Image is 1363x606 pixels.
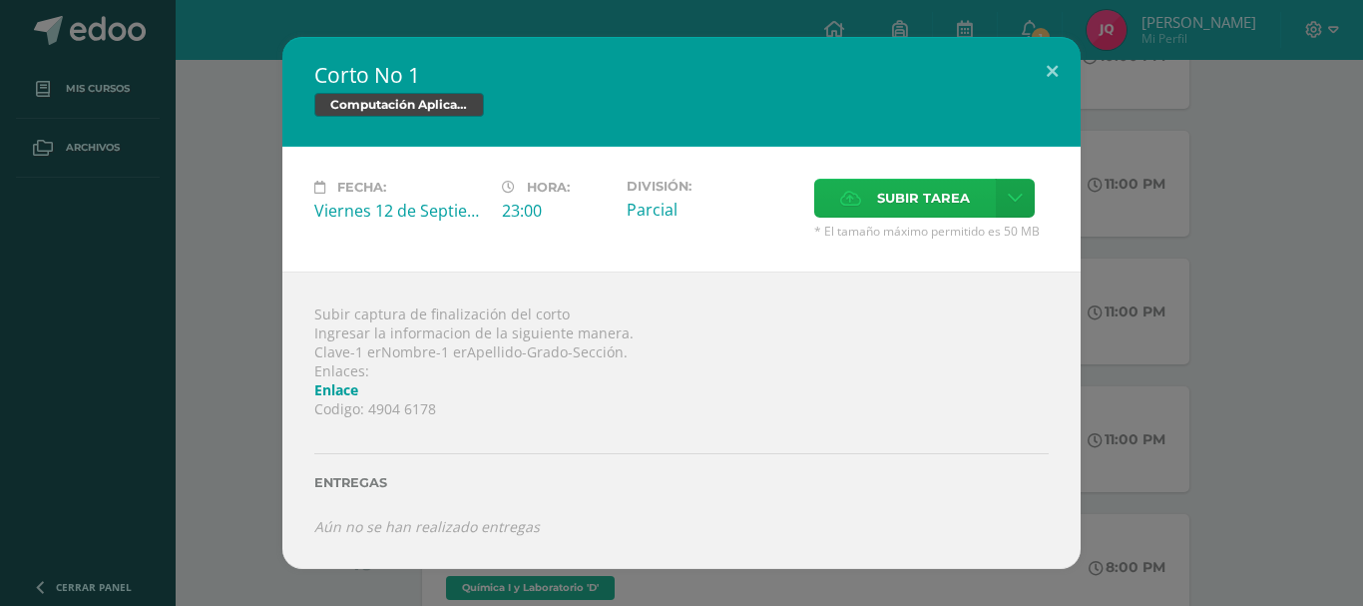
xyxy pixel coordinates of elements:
[314,475,1049,490] label: Entregas
[314,61,1049,89] h2: Corto No 1
[627,179,798,194] label: División:
[627,199,798,221] div: Parcial
[314,93,484,117] span: Computación Aplicada (Informática)
[314,200,486,222] div: Viernes 12 de Septiembre
[314,517,540,536] i: Aún no se han realizado entregas
[814,223,1049,240] span: * El tamaño máximo permitido es 50 MB
[527,180,570,195] span: Hora:
[1024,37,1081,105] button: Close (Esc)
[502,200,611,222] div: 23:00
[337,180,386,195] span: Fecha:
[877,180,970,217] span: Subir tarea
[282,272,1081,568] div: Subir captura de finalización del corto Ingresar la informacion de la siguiente manera. Clave-1 e...
[314,380,358,399] a: Enlace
